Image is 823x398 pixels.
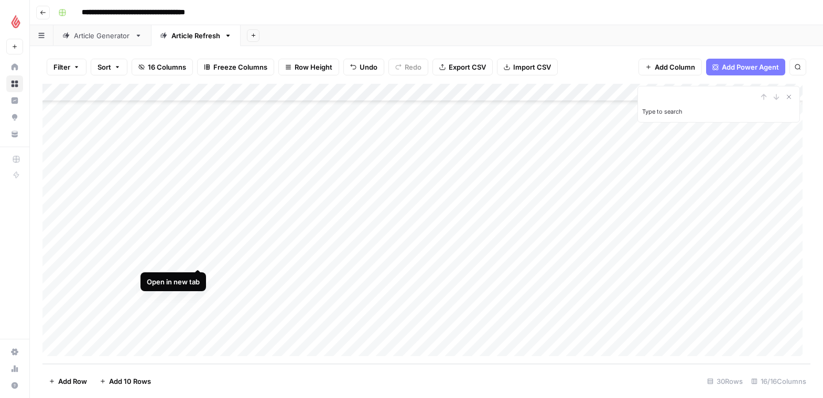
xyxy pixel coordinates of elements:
span: Redo [405,62,421,72]
button: Close Search [783,91,795,103]
span: Filter [53,62,70,72]
a: Usage [6,360,23,377]
span: Add Row [58,376,87,386]
span: Undo [360,62,377,72]
button: Filter [47,59,86,75]
span: Add Column [655,62,695,72]
span: Export CSV [449,62,486,72]
label: Type to search [642,108,683,115]
a: Browse [6,75,23,92]
img: Lightspeed Logo [6,12,25,31]
span: Sort [98,62,111,72]
span: Row Height [295,62,332,72]
button: 16 Columns [132,59,193,75]
div: 30 Rows [703,373,747,390]
button: Add Row [42,373,93,390]
button: Row Height [278,59,339,75]
span: 16 Columns [148,62,186,72]
a: Opportunities [6,109,23,126]
a: Insights [6,92,23,109]
div: 16/16 Columns [747,373,810,390]
button: Redo [388,59,428,75]
a: Settings [6,344,23,360]
button: Add Column [638,59,702,75]
span: Add 10 Rows [109,376,151,386]
button: Workspace: Lightspeed [6,8,23,35]
a: Article Refresh [151,25,241,46]
button: Add 10 Rows [93,373,157,390]
button: Import CSV [497,59,558,75]
span: Freeze Columns [213,62,267,72]
button: Freeze Columns [197,59,274,75]
a: Home [6,59,23,75]
div: Article Refresh [171,30,220,41]
span: Add Power Agent [722,62,779,72]
button: Add Power Agent [706,59,785,75]
button: Help + Support [6,377,23,394]
span: Import CSV [513,62,551,72]
div: Article Generator [74,30,131,41]
button: Export CSV [432,59,493,75]
button: Sort [91,59,127,75]
a: Your Data [6,126,23,142]
a: Article Generator [53,25,151,46]
div: Open in new tab [147,277,200,287]
button: Undo [343,59,384,75]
